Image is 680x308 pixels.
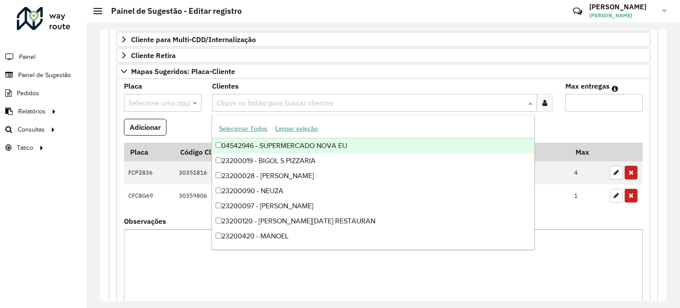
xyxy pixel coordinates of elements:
button: Adicionar [124,119,166,136]
td: 30359806 [174,184,305,207]
a: Cliente Retira [116,48,650,63]
label: Observações [124,216,166,226]
h2: Painel de Sugestão - Editar registro [102,6,242,16]
span: [PERSON_NAME] [589,12,656,19]
span: Mapas Sugeridos: Placa-Cliente [131,68,235,75]
em: Máximo de clientes que serão colocados na mesma rota com os clientes informados [612,85,618,92]
td: FCP2836 [124,161,174,184]
div: 23200028 - [PERSON_NAME] [212,168,534,183]
td: 4 [570,161,605,184]
th: Código Cliente [174,143,305,161]
ng-dropdown-panel: Options list [212,115,535,250]
div: 23200120 - [PERSON_NAME][DATE] RESTAURAN [212,214,534,229]
div: 04542946 - SUPERMERCADO NOVA EU [212,138,534,153]
div: 23200097 - [PERSON_NAME] [212,199,534,214]
div: 23200464 - MERCADO PARAYBA [212,244,534,259]
label: Max entregas [565,81,610,91]
td: 30351816 [174,161,305,184]
a: Contato Rápido [568,2,587,21]
a: Cliente para Multi-CDD/Internalização [116,32,650,47]
span: Consultas [18,125,45,134]
td: CFC8G69 [124,184,174,207]
td: 1 [570,184,605,207]
th: Max [570,143,605,161]
button: Selecionar Todos [215,122,271,136]
span: Painel de Sugestão [18,70,71,80]
h3: [PERSON_NAME] [589,3,656,11]
div: 23200090 - NEUZA [212,183,534,199]
span: Tático [17,143,33,152]
span: Relatórios [18,107,46,116]
a: Mapas Sugeridos: Placa-Cliente [116,64,650,79]
span: Cliente para Multi-CDD/Internalização [131,36,256,43]
div: 23200019 - BIGOL S PIZZARIA [212,153,534,168]
div: 23200420 - MANOEL [212,229,534,244]
span: Pedidos [17,89,39,98]
th: Placa [124,143,174,161]
span: Painel [19,52,35,62]
label: Placa [124,81,142,91]
button: Limpar seleção [271,122,322,136]
label: Clientes [212,81,239,91]
span: Cliente Retira [131,52,176,59]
